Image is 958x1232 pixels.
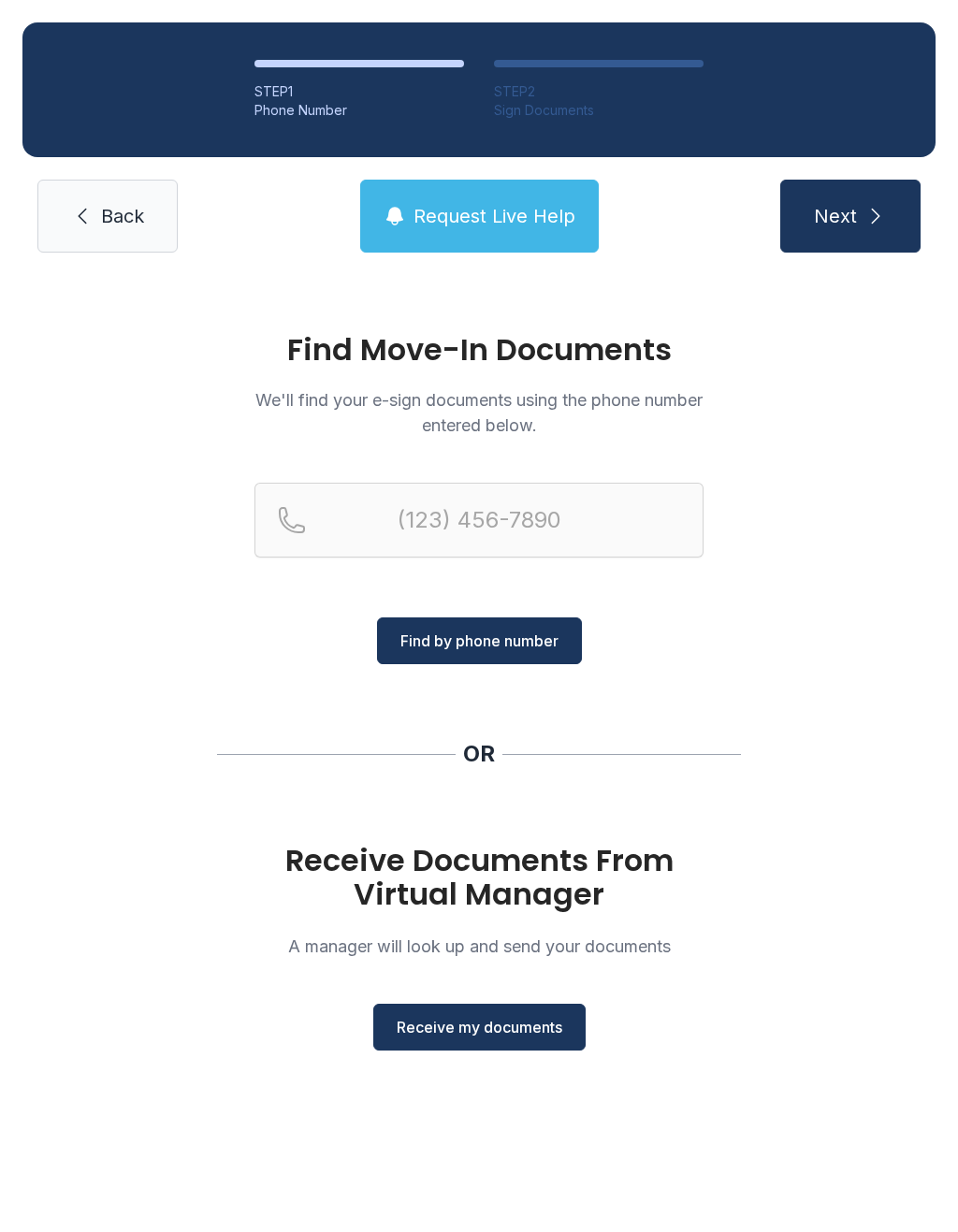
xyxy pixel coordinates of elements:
input: Reservation phone number [254,483,704,558]
span: Next [814,203,857,229]
span: Find by phone number [400,630,559,652]
span: Receive my documents [397,1016,562,1038]
div: STEP 1 [254,82,464,101]
div: Phone Number [254,101,464,120]
div: OR [463,739,495,769]
div: STEP 2 [494,82,704,101]
span: Back [101,203,144,229]
p: We'll find your e-sign documents using the phone number entered below. [254,387,704,438]
p: A manager will look up and send your documents [254,934,704,959]
h1: Receive Documents From Virtual Manager [254,844,704,911]
h1: Find Move-In Documents [254,335,704,365]
span: Request Live Help [414,203,575,229]
div: Sign Documents [494,101,704,120]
